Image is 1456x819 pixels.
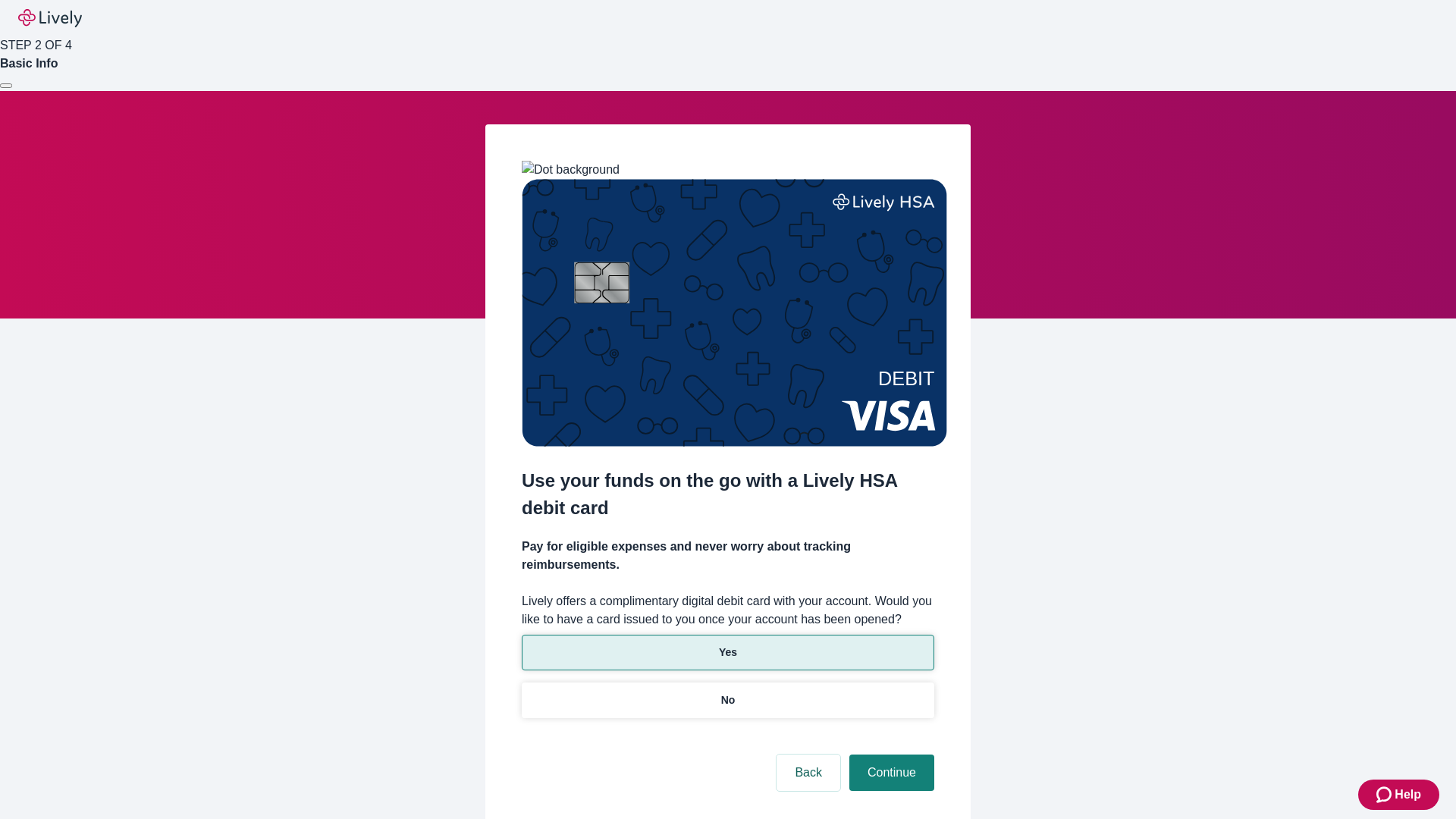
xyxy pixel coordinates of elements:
[522,161,620,179] img: Dot background
[1358,780,1439,810] button: Zendesk support iconHelp
[522,467,934,522] h2: Use your funds on the go with a Lively HSA debit card
[777,755,840,791] button: Back
[721,692,736,708] p: No
[522,179,947,447] img: Debit card
[522,635,934,670] button: Yes
[1395,786,1421,804] span: Help
[522,592,934,629] label: Lively offers a complimentary digital debit card with your account. Would you like to have a card...
[522,538,934,574] h4: Pay for eligible expenses and never worry about tracking reimbursements.
[849,755,934,791] button: Continue
[18,9,82,27] img: Lively
[719,645,737,661] p: Yes
[522,682,934,718] button: No
[1376,786,1395,804] svg: Zendesk support icon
